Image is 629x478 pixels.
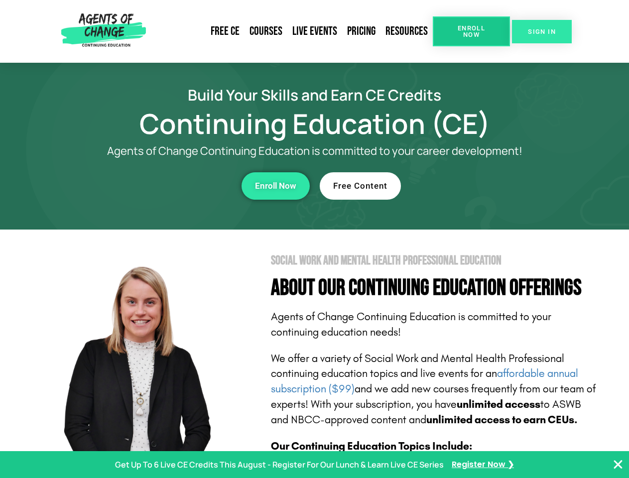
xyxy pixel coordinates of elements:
a: Enroll Now [433,16,510,46]
a: Register Now ❯ [452,458,514,472]
p: Get Up To 6 Live CE Credits This August - Register For Our Lunch & Learn Live CE Series [115,458,444,472]
h2: Social Work and Mental Health Professional Education [271,254,599,267]
a: SIGN IN [512,20,572,43]
p: We offer a variety of Social Work and Mental Health Professional continuing education topics and ... [271,351,599,428]
a: Free CE [206,20,245,43]
b: Our Continuing Education Topics Include: [271,440,472,453]
h1: Continuing Education (CE) [31,112,599,135]
a: Enroll Now [242,172,310,200]
h2: Build Your Skills and Earn CE Credits [31,88,599,102]
a: Live Events [287,20,342,43]
a: Free Content [320,172,401,200]
a: Resources [380,20,433,43]
a: Courses [245,20,287,43]
span: Enroll Now [449,25,494,38]
span: Enroll Now [255,182,296,190]
nav: Menu [150,20,433,43]
span: Free Content [333,182,387,190]
button: Close Banner [612,459,624,471]
h4: About Our Continuing Education Offerings [271,277,599,299]
p: Agents of Change Continuing Education is committed to your career development! [71,145,559,157]
b: unlimited access [457,398,540,411]
a: Pricing [342,20,380,43]
span: Agents of Change Continuing Education is committed to your continuing education needs! [271,310,551,339]
b: unlimited access to earn CEUs. [426,413,578,426]
span: SIGN IN [528,28,556,35]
